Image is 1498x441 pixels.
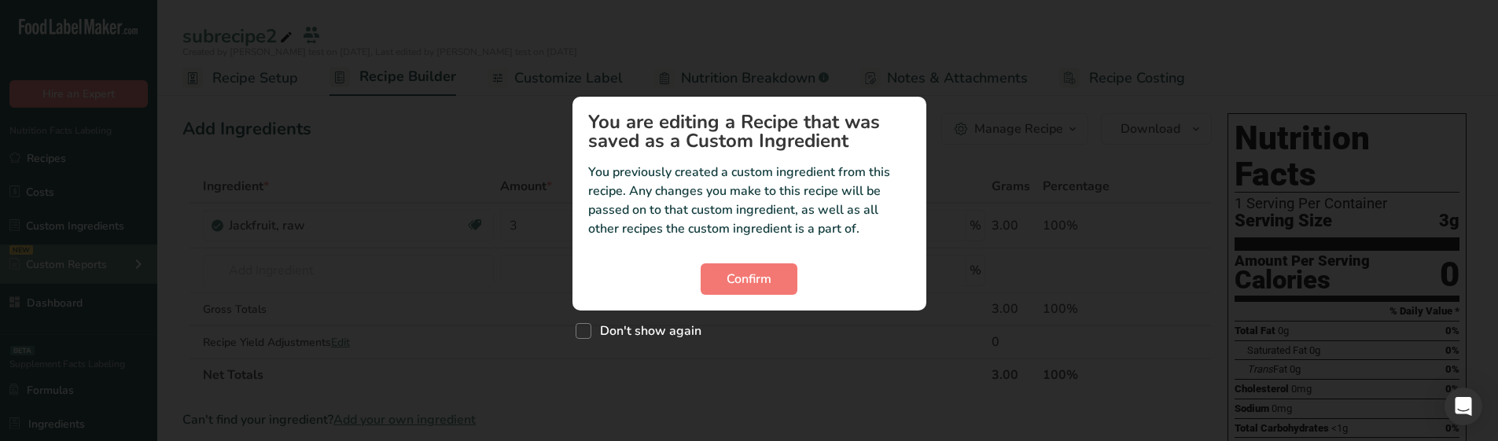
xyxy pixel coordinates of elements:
[701,263,797,295] button: Confirm
[591,323,701,339] span: Don't show again
[727,270,771,288] span: Confirm
[1445,388,1482,425] div: Open Intercom Messenger
[588,112,911,150] h1: You are editing a Recipe that was saved as a Custom Ingredient
[588,163,911,238] p: You previously created a custom ingredient from this recipe. Any changes you make to this recipe ...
